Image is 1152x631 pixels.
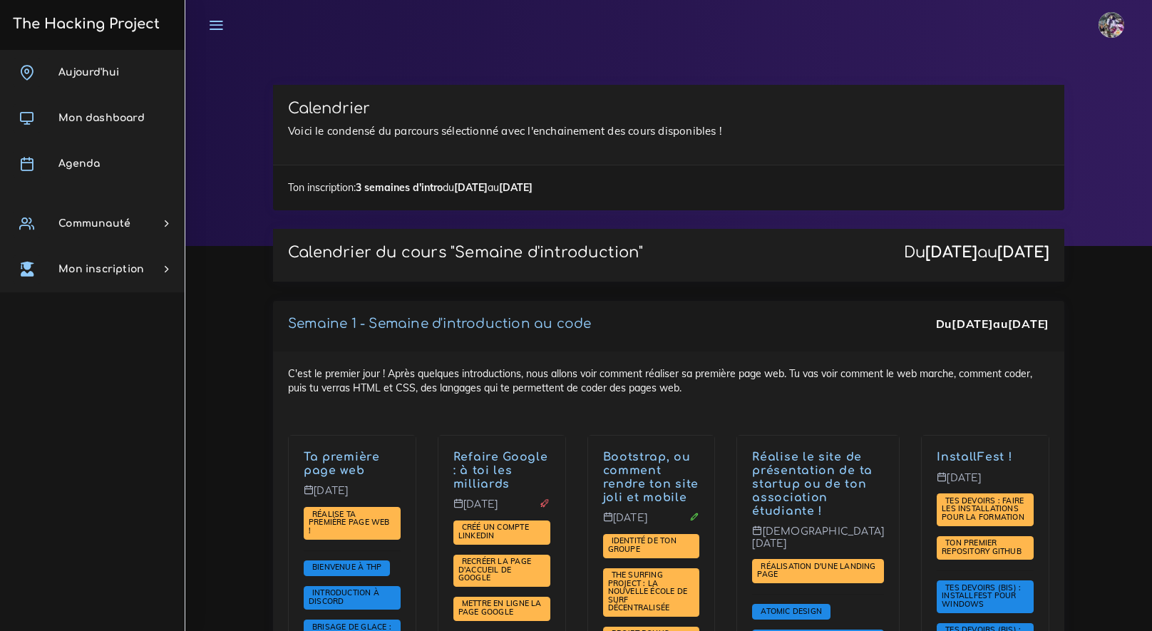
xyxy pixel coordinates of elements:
h3: The Hacking Project [9,16,160,32]
a: Identité de ton groupe [608,536,677,555]
a: Mettre en ligne la page Google [458,599,542,617]
span: Mon inscription [58,264,144,275]
strong: [DATE] [952,317,993,331]
span: Bienvenue à THP [309,562,385,572]
a: Réalise le site de présentation de ta startup ou de ton association étudiante ! [752,451,873,517]
span: Agenda [58,158,100,169]
p: [DATE] [937,472,1034,495]
strong: [DATE] [925,244,977,261]
p: [DATE] [304,485,401,508]
a: Réalisation d'une landing page [757,562,875,580]
a: Introduction à Discord [309,588,379,607]
span: Réalisation d'une landing page [757,561,875,580]
a: Réalise ta première page web ! [309,509,390,535]
span: Communauté [58,218,130,229]
strong: [DATE] [1008,317,1049,331]
a: Ta première page web [304,451,380,477]
a: Refaire Google : à toi les milliards [453,451,548,491]
span: Identité de ton groupe [608,535,677,554]
img: eg54bupqcshyolnhdacp.jpg [1099,12,1124,38]
span: Mon dashboard [58,113,145,123]
p: [DEMOGRAPHIC_DATA][DATE] [752,525,884,560]
a: Bootstrap, ou comment rendre ton site joli et mobile [603,451,699,503]
strong: [DATE] [499,181,533,194]
a: The Surfing Project : la nouvelle école de surf décentralisée [608,570,688,613]
a: Tes devoirs : faire les installations pour la formation [942,496,1028,523]
span: The Surfing Project : la nouvelle école de surf décentralisée [608,570,688,612]
span: Tes devoirs : faire les installations pour la formation [942,496,1028,522]
strong: 3 semaines d'intro [356,181,443,194]
h3: Calendrier [288,100,1049,118]
div: Du au [904,244,1049,262]
div: Du au [936,316,1049,332]
p: [DATE] [603,512,700,535]
a: Semaine 1 - Semaine d'introduction au code [288,317,591,331]
a: InstallFest ! [937,451,1012,463]
span: Créé un compte LinkedIn [458,522,529,540]
p: Calendrier du cours "Semaine d'introduction" [288,244,643,262]
a: Tes devoirs (bis) : Installfest pour Windows [942,583,1021,610]
a: Bienvenue à THP [309,563,385,573]
strong: [DATE] [997,244,1049,261]
p: [DATE] [453,498,550,521]
span: Mettre en ligne la page Google [458,598,542,617]
a: Atomic Design [757,606,826,616]
p: Voici le condensé du parcours sélectionné avec l'enchainement des cours disponibles ! [288,123,1049,140]
span: Introduction à Discord [309,588,379,606]
span: Recréer la page d'accueil de Google [458,556,531,583]
a: Créé un compte LinkedIn [458,523,529,541]
strong: [DATE] [454,181,488,194]
span: Aujourd'hui [58,67,119,78]
div: Ton inscription: du au [273,165,1064,210]
span: Tes devoirs (bis) : Installfest pour Windows [942,583,1021,609]
span: Ton premier repository GitHub [942,538,1025,556]
a: Recréer la page d'accueil de Google [458,557,531,583]
a: Ton premier repository GitHub [942,538,1025,557]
